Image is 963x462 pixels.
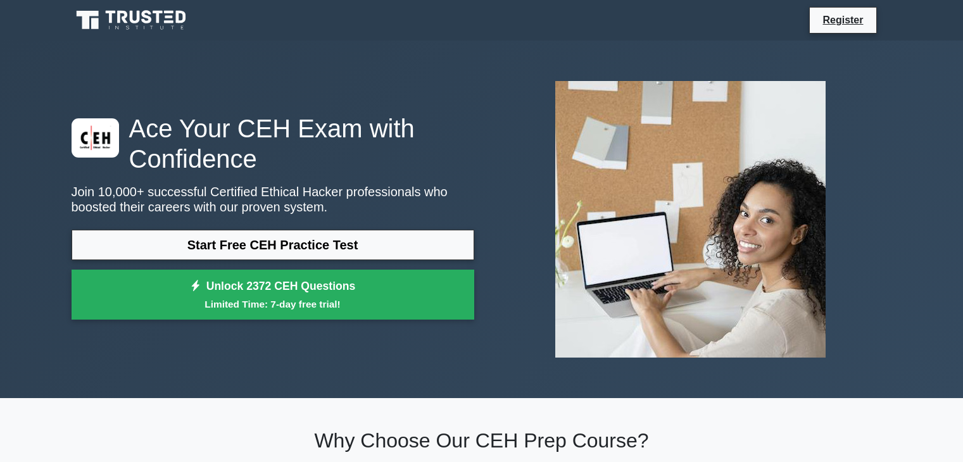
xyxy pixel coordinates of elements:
[72,428,892,453] h2: Why Choose Our CEH Prep Course?
[72,270,474,320] a: Unlock 2372 CEH QuestionsLimited Time: 7-day free trial!
[815,12,871,28] a: Register
[72,184,474,215] p: Join 10,000+ successful Certified Ethical Hacker professionals who boosted their careers with our...
[72,113,474,174] h1: Ace Your CEH Exam with Confidence
[72,230,474,260] a: Start Free CEH Practice Test
[87,297,458,311] small: Limited Time: 7-day free trial!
